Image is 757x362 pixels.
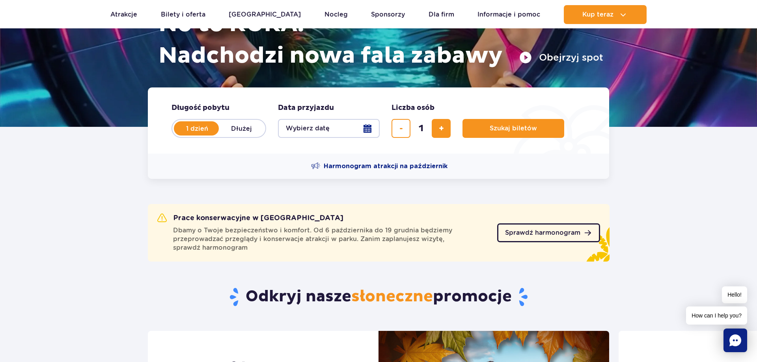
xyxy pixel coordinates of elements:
[229,5,301,24] a: [GEOGRAPHIC_DATA]
[324,162,447,171] span: Harmonogram atrakcji na październik
[392,103,434,113] span: Liczba osób
[157,213,343,223] h2: Prace konserwacyjne w [GEOGRAPHIC_DATA]
[722,286,747,303] span: Hello!
[351,287,433,306] span: słoneczne
[505,230,580,236] span: Sprawdź harmonogram
[172,103,229,113] span: Długość pobytu
[412,119,431,138] input: liczba biletów
[392,119,410,138] button: usuń bilet
[161,5,205,24] a: Bilety i oferta
[477,5,540,24] a: Informacje i pomoc
[311,162,447,171] a: Harmonogram atrakcji na październik
[175,120,220,137] label: 1 dzień
[723,329,747,352] div: Chat
[519,51,603,64] button: Obejrzyj spot
[148,87,609,154] form: Planowanie wizyty w Park of Poland
[158,9,603,72] h1: No to RURA! Nadchodzi nowa fala zabawy
[110,5,137,24] a: Atrakcje
[219,120,264,137] label: Dłużej
[371,5,405,24] a: Sponsorzy
[278,103,334,113] span: Data przyjazdu
[490,125,537,132] span: Szukaj biletów
[564,5,647,24] button: Kup teraz
[432,119,451,138] button: dodaj bilet
[278,119,380,138] button: Wybierz datę
[582,11,613,18] span: Kup teraz
[462,119,564,138] button: Szukaj biletów
[148,287,610,307] h2: Odkryj nasze promocje
[324,5,348,24] a: Nocleg
[686,306,747,325] span: How can I help you?
[429,5,454,24] a: Dla firm
[173,226,488,252] span: Dbamy o Twoje bezpieczeństwo i komfort. Od 6 października do 19 grudnia będziemy przeprowadzać pr...
[497,223,600,242] a: Sprawdź harmonogram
